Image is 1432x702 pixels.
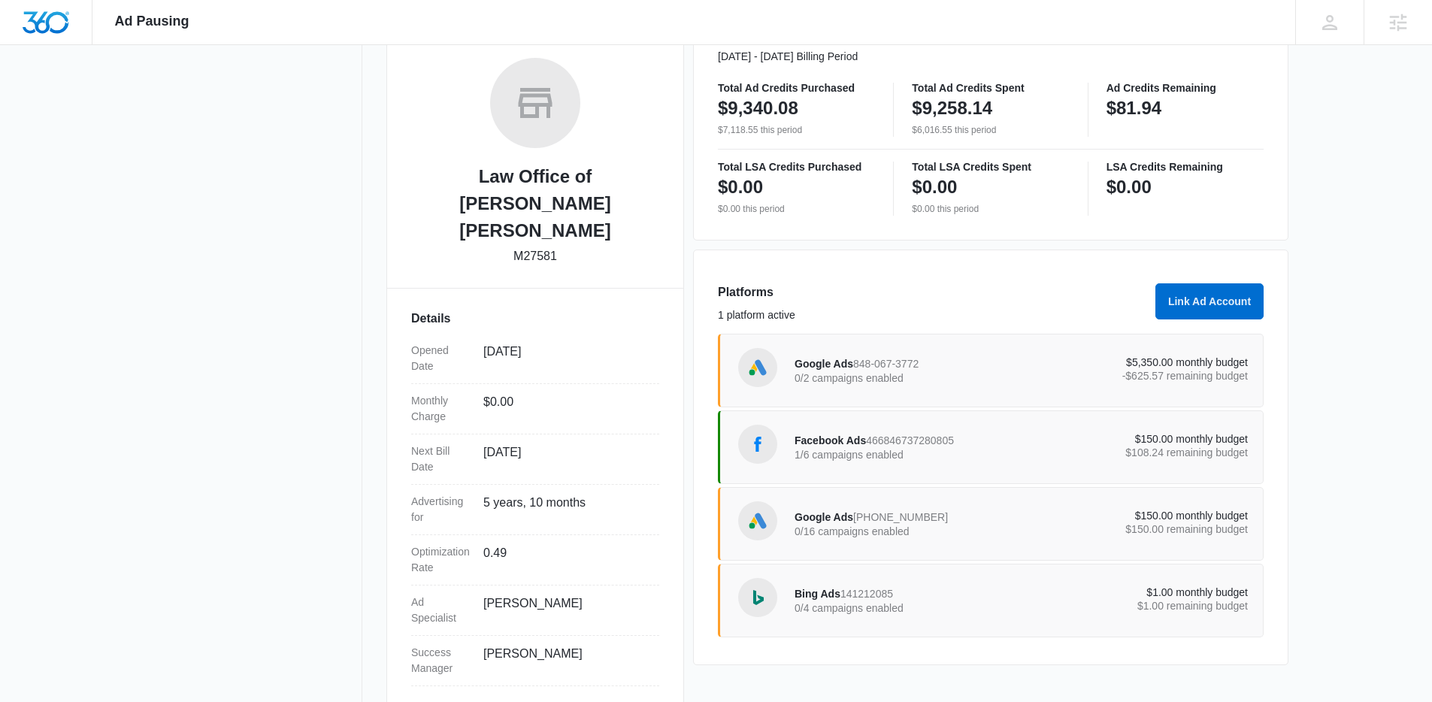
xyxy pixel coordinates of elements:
span: Google Ads [795,511,853,523]
p: Total LSA Credits Purchased [718,162,875,172]
img: Facebook Ads [746,433,769,455]
dt: Monthly Charge [411,393,471,425]
dd: [DATE] [483,343,647,374]
dd: [PERSON_NAME] [483,645,647,676]
p: $0.00 [718,175,763,199]
p: [DATE] - [DATE] Billing Period [718,49,1264,65]
div: Success Manager[PERSON_NAME] [411,636,659,686]
div: Advertising for5 years, 10 months [411,485,659,535]
p: $0.00 [912,175,957,199]
div: Next Bill Date[DATE] [411,434,659,485]
p: $9,258.14 [912,96,992,120]
p: $150.00 monthly budget [1022,510,1249,521]
p: LSA Credits Remaining [1107,162,1264,172]
img: Google Ads [746,356,769,379]
a: Google AdsGoogle Ads[PHONE_NUMBER]0/16 campaigns enabled$150.00 monthly budget$150.00 remaining b... [718,487,1264,561]
p: $9,340.08 [718,96,798,120]
p: $108.24 remaining budget [1022,447,1249,458]
span: Google Ads [795,358,853,370]
dd: $0.00 [483,393,647,425]
dt: Opened Date [411,343,471,374]
p: 1/6 campaigns enabled [795,449,1022,460]
dt: Ad Specialist [411,595,471,626]
p: $0.00 [1107,175,1152,199]
span: [PHONE_NUMBER] [853,511,948,523]
dd: 5 years, 10 months [483,494,647,525]
p: 0/16 campaigns enabled [795,526,1022,537]
p: $0.00 this period [718,202,875,216]
p: Total Ad Credits Purchased [718,83,875,93]
p: $5,350.00 monthly budget [1022,357,1249,368]
div: Opened Date[DATE] [411,334,659,384]
dd: [DATE] [483,443,647,475]
p: $150.00 remaining budget [1022,524,1249,534]
p: Ad Credits Remaining [1107,83,1264,93]
div: Ad Specialist[PERSON_NAME] [411,586,659,636]
h3: Platforms [718,283,1146,301]
span: 141212085 [840,588,893,600]
a: Facebook AdsFacebook Ads4668467372808051/6 campaigns enabled$150.00 monthly budget$108.24 remaini... [718,410,1264,484]
p: $0.00 this period [912,202,1069,216]
span: 848-067-3772 [853,358,919,370]
p: $150.00 monthly budget [1022,434,1249,444]
dt: Optimization Rate [411,544,471,576]
dt: Next Bill Date [411,443,471,475]
p: 1 platform active [718,307,1146,323]
h3: Details [411,310,659,328]
h2: Law Office of [PERSON_NAME] [PERSON_NAME] [411,163,659,244]
dt: Advertising for [411,494,471,525]
a: Bing AdsBing Ads1412120850/4 campaigns enabled$1.00 monthly budget$1.00 remaining budget [718,564,1264,637]
p: 0/4 campaigns enabled [795,603,1022,613]
p: $6,016.55 this period [912,123,1069,137]
p: -$625.57 remaining budget [1022,371,1249,381]
div: Monthly Charge$0.00 [411,384,659,434]
div: Optimization Rate0.49 [411,535,659,586]
p: $81.94 [1107,96,1161,120]
p: $7,118.55 this period [718,123,875,137]
p: Total LSA Credits Spent [912,162,1069,172]
span: 466846737280805 [866,434,954,446]
p: 0/2 campaigns enabled [795,373,1022,383]
img: Google Ads [746,510,769,532]
dd: [PERSON_NAME] [483,595,647,626]
span: Bing Ads [795,588,840,600]
span: Facebook Ads [795,434,866,446]
p: $1.00 monthly budget [1022,587,1249,598]
p: M27581 [513,247,557,265]
dt: Success Manager [411,645,471,676]
p: $1.00 remaining budget [1022,601,1249,611]
img: Bing Ads [746,586,769,609]
span: Ad Pausing [115,14,189,29]
button: Link Ad Account [1155,283,1264,319]
a: Google AdsGoogle Ads848-067-37720/2 campaigns enabled$5,350.00 monthly budget-$625.57 remaining b... [718,334,1264,407]
dd: 0.49 [483,544,647,576]
p: Total Ad Credits Spent [912,83,1069,93]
